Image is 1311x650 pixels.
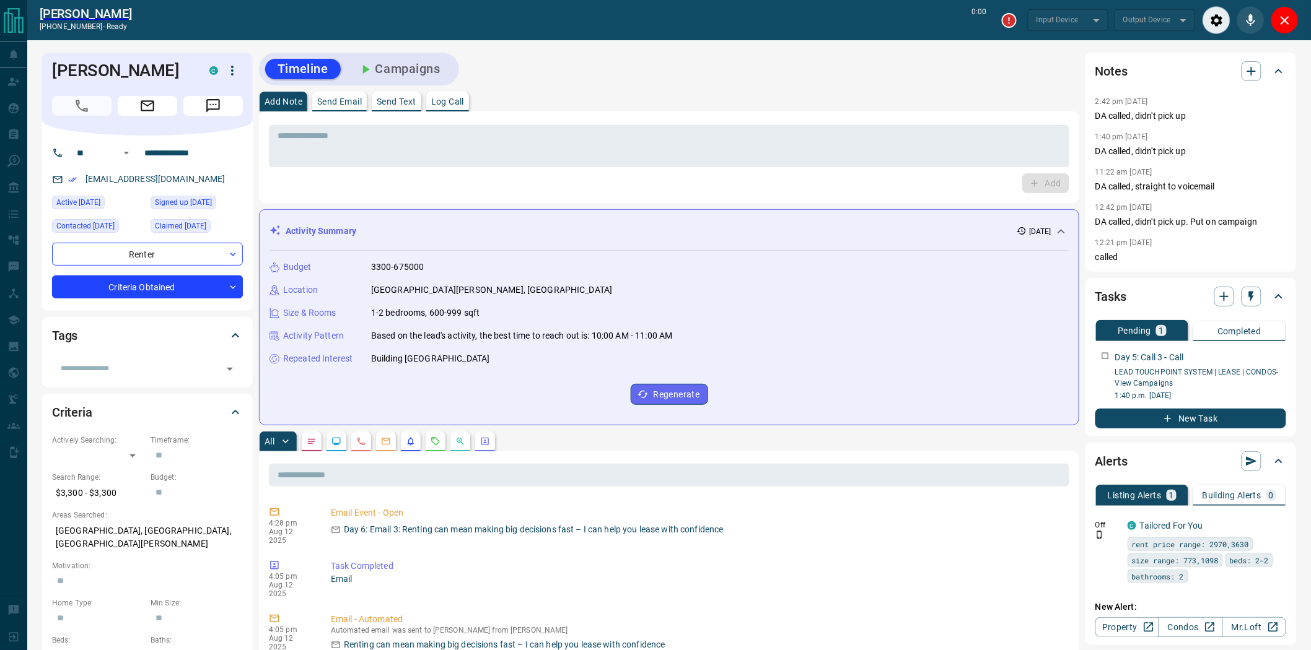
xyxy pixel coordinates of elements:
[1095,56,1286,86] div: Notes
[1095,446,1286,476] div: Alerts
[972,6,987,34] p: 0:00
[52,472,144,483] p: Search Range:
[1159,326,1164,335] p: 1
[1095,97,1148,106] p: 2:42 pm [DATE]
[331,436,341,446] svg: Lead Browsing Activity
[346,59,453,79] button: Campaigns
[431,436,441,446] svg: Requests
[283,284,318,297] p: Location
[40,21,132,32] p: [PHONE_NUMBER] -
[107,22,128,31] span: ready
[286,225,356,238] p: Activity Summary
[371,261,424,274] p: 3300-675000
[52,435,144,446] p: Actively Searching:
[155,196,212,209] span: Signed up [DATE]
[283,352,353,365] p: Repeated Interest
[431,97,464,106] p: Log Call
[52,521,243,554] p: [GEOGRAPHIC_DATA], [GEOGRAPHIC_DATA], [GEOGRAPHIC_DATA][PERSON_NAME]
[631,384,708,405] button: Regenerate
[356,436,366,446] svg: Calls
[52,635,144,646] p: Beds:
[151,196,243,213] div: Sat Jun 13 2020
[1095,61,1128,81] h2: Notes
[1095,251,1286,264] p: called
[1132,570,1184,583] span: bathrooms: 2
[265,437,274,446] p: All
[151,435,243,446] p: Timeframe:
[1230,554,1269,566] span: beds: 2-2
[1203,491,1261,500] p: Building Alerts
[1029,226,1051,237] p: [DATE]
[52,219,144,236] div: Sun Aug 10 2025
[68,175,77,184] svg: Email Verified
[331,613,1064,626] p: Email - Automated
[1132,538,1249,550] span: rent price range: 2970,3630
[40,6,132,21] a: [PERSON_NAME]
[1095,282,1286,311] div: Tasks
[269,581,312,598] p: Aug 12 2025
[406,436,416,446] svg: Listing Alerts
[52,321,243,350] div: Tags
[1159,617,1222,637] a: Condos
[151,472,243,483] p: Budget:
[283,329,344,342] p: Activity Pattern
[1115,368,1279,388] a: LEAD TOUCHPOINT SYSTEM | LEASE | CONDOS- View Campaigns
[344,523,724,536] p: Day 6: Email 3: Renting can mean making big decisions fast – I can help you lease with confidence
[265,59,341,79] button: Timeline
[1118,326,1151,335] p: Pending
[269,625,312,634] p: 4:05 pm
[270,220,1069,243] div: Activity Summary[DATE]
[52,483,144,503] p: $3,300 - $3,300
[265,97,302,106] p: Add Note
[1222,617,1286,637] a: Mr.Loft
[317,97,362,106] p: Send Email
[269,519,312,527] p: 4:28 pm
[455,436,465,446] svg: Opportunities
[52,597,144,609] p: Home Type:
[151,219,243,236] div: Sat Jun 13 2020
[1095,531,1104,539] svg: Push Notification Only
[85,174,226,184] a: [EMAIL_ADDRESS][DOMAIN_NAME]
[52,196,144,213] div: Tue Aug 05 2025
[1169,491,1174,500] p: 1
[269,572,312,581] p: 4:05 pm
[283,306,336,319] p: Size & Rooms
[118,96,177,116] span: Email
[381,436,391,446] svg: Emails
[52,96,112,116] span: Call
[1269,491,1274,500] p: 0
[52,509,243,521] p: Areas Searched:
[151,597,243,609] p: Min Size:
[1108,491,1162,500] p: Listing Alerts
[52,275,243,298] div: Criteria Obtained
[52,397,243,427] div: Criteria
[1095,145,1286,158] p: DA called, didn't pick up
[371,306,480,319] p: 1-2 bedrooms, 600-999 sqft
[56,220,115,232] span: Contacted [DATE]
[331,560,1064,573] p: Task Completed
[269,527,312,545] p: Aug 12 2025
[1095,519,1120,531] p: Off
[1095,180,1286,193] p: DA called, straight to voicemail
[371,329,673,342] p: Based on the lead's activity, the best time to reach out is: 10:00 AM - 11:00 AM
[1237,6,1265,34] div: Mute
[377,97,416,106] p: Send Text
[1271,6,1299,34] div: Close
[1095,600,1286,613] p: New Alert:
[52,243,243,266] div: Renter
[331,626,1064,635] p: Automated email was sent to [PERSON_NAME] from [PERSON_NAME]
[371,284,612,297] p: [GEOGRAPHIC_DATA][PERSON_NAME], [GEOGRAPHIC_DATA]
[371,352,489,365] p: Building [GEOGRAPHIC_DATA]
[331,506,1064,519] p: Email Event - Open
[1115,351,1184,364] p: Day 5: Call 3 - Call
[183,96,243,116] span: Message
[307,436,317,446] svg: Notes
[1095,238,1152,247] p: 12:21 pm [DATE]
[1095,110,1286,123] p: DA called, didn't pick up
[52,402,92,422] h2: Criteria
[151,635,243,646] p: Baths:
[1217,327,1261,336] p: Completed
[283,261,312,274] p: Budget
[1140,521,1203,531] a: Tailored For You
